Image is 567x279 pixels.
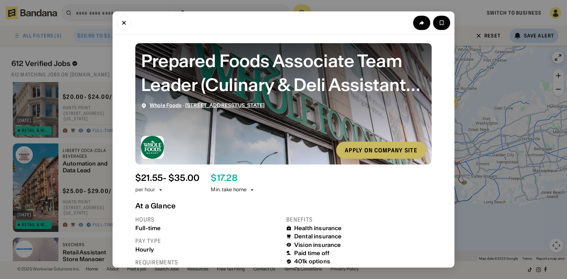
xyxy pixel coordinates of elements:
[135,186,155,193] div: per hour
[135,259,281,266] div: Requirements
[150,102,182,108] span: Whole Foods
[294,250,329,257] div: Paid time off
[135,216,281,223] div: Hours
[135,173,199,183] div: $ 21.55 - $35.00
[211,173,237,183] div: $ 17.28
[135,237,281,245] div: Pay type
[294,258,330,265] div: 401k options
[135,225,281,232] div: Full-time
[294,266,339,273] div: Store discounts
[150,102,265,108] div: ·
[294,225,342,232] div: Health insurance
[294,233,342,240] div: Dental insurance
[286,216,432,223] div: Benefits
[294,242,341,248] div: Vision insurance
[345,147,417,153] div: Apply on company site
[211,186,255,193] div: Min. take home
[135,246,281,253] div: Hourly
[185,102,265,108] span: [STREET_ADDRESS][US_STATE]
[135,202,432,210] div: At a Glance
[141,136,164,159] img: Whole Foods logo
[117,16,131,30] button: Close
[141,49,426,97] div: Prepared Foods Associate Team Leader (Culinary & Deli Assistant Department Manager)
